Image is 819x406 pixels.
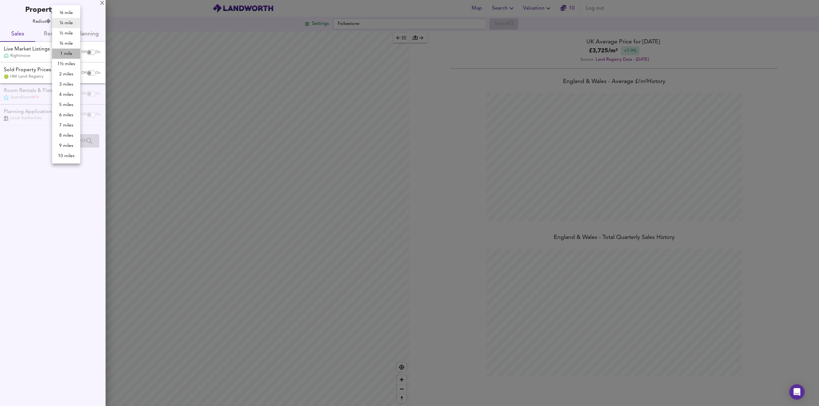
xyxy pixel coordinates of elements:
[789,384,805,400] div: Open Intercom Messenger
[52,49,80,59] li: 1 mile
[52,130,80,141] li: 8 miles
[52,59,80,69] li: 1½ miles
[52,151,80,161] li: 10 miles
[52,18,80,28] li: ¼ mile
[52,89,80,100] li: 4 miles
[52,8,80,18] li: ⅛ mile
[52,141,80,151] li: 9 miles
[52,100,80,110] li: 5 miles
[52,110,80,120] li: 6 miles
[52,69,80,79] li: 2 miles
[52,79,80,89] li: 3 miles
[52,120,80,130] li: 7 miles
[52,28,80,38] li: ½ mile
[52,38,80,49] li: ¾ mile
